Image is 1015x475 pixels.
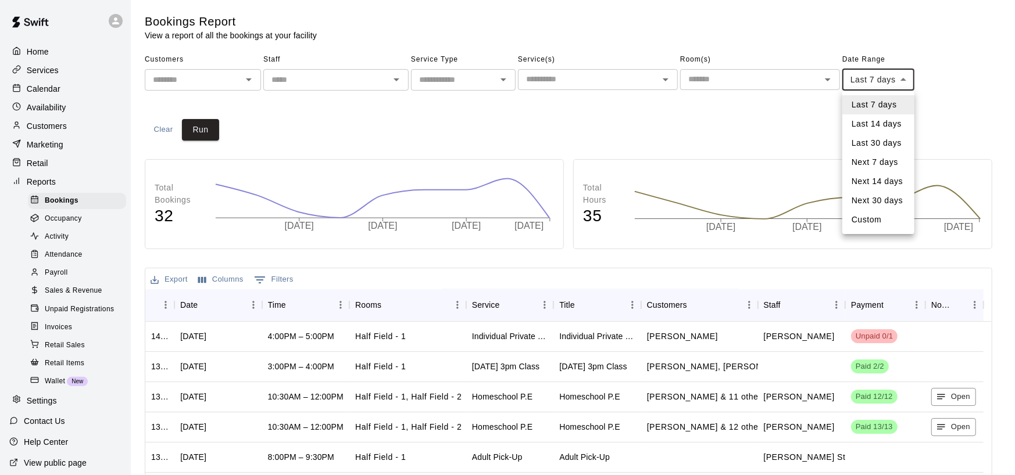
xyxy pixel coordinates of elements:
li: Custom [842,210,914,229]
li: Next 7 days [842,153,914,172]
li: Next 30 days [842,191,914,210]
li: Next 14 days [842,172,914,191]
li: Last 30 days [842,134,914,153]
li: Last 7 days [842,95,914,114]
li: Last 14 days [842,114,914,134]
